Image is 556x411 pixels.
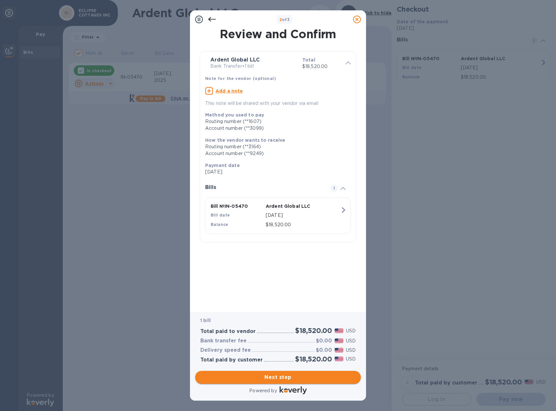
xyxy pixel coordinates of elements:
p: USD [346,338,356,344]
h3: $0.00 [316,347,332,353]
b: Ardent Global LLC [210,57,260,63]
div: Account number (**9249) [205,150,346,157]
b: Balance [211,222,228,227]
b: Total [302,57,315,62]
p: Ardent Global LLC [266,203,318,209]
h3: Bank transfer fee [200,338,247,344]
b: Note for the vendor (optional) [205,76,276,81]
p: USD [346,347,356,354]
h2: $18,520.00 [295,327,332,335]
img: USD [335,339,343,343]
p: USD [346,328,356,334]
p: $18,520.00 [302,63,340,70]
div: Routing number (**1607) [205,118,346,125]
b: Payment date [205,163,240,168]
div: Ardent Global LLCBank Transfer•1 billTotal$18,520.00Note for the vendor (optional)Add a noteThis ... [205,57,351,107]
span: 1 [330,184,338,192]
div: Routing number (**3164) [205,143,346,150]
h3: $0.00 [316,338,332,344]
h3: Bills [205,184,322,191]
button: Next step [195,371,361,384]
b: 1 bill [200,318,211,323]
img: USD [335,328,343,333]
h3: Total paid to vendor [200,328,256,335]
h1: Review and Confirm [198,27,358,41]
b: How the vendor wants to receive [205,138,285,143]
h3: Total paid by customer [200,357,263,363]
p: Bill № IN-05470 [211,203,263,209]
img: USD [335,357,343,361]
p: $18,520.00 [266,221,340,228]
p: [DATE] [205,169,346,175]
h2: $18,520.00 [295,355,332,363]
img: Logo [280,386,307,394]
u: Add a note [216,88,243,94]
span: Next step [200,373,356,381]
b: Method you used to pay [205,112,264,117]
h3: Delivery speed fee [200,347,251,353]
button: Bill №IN-05470Ardent Global LLCBill date[DATE]Balance$18,520.00 [205,197,351,234]
p: Powered by [249,387,277,394]
div: Account number (**3099) [205,125,346,132]
img: USD [335,348,343,352]
b: of 3 [279,17,290,22]
span: 2 [279,17,282,22]
p: USD [346,356,356,362]
p: Bank Transfer • 1 bill [210,63,297,70]
b: Bill date [211,213,230,217]
p: This note will be shared with your vendor via email [205,100,351,107]
p: [DATE] [266,212,340,219]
